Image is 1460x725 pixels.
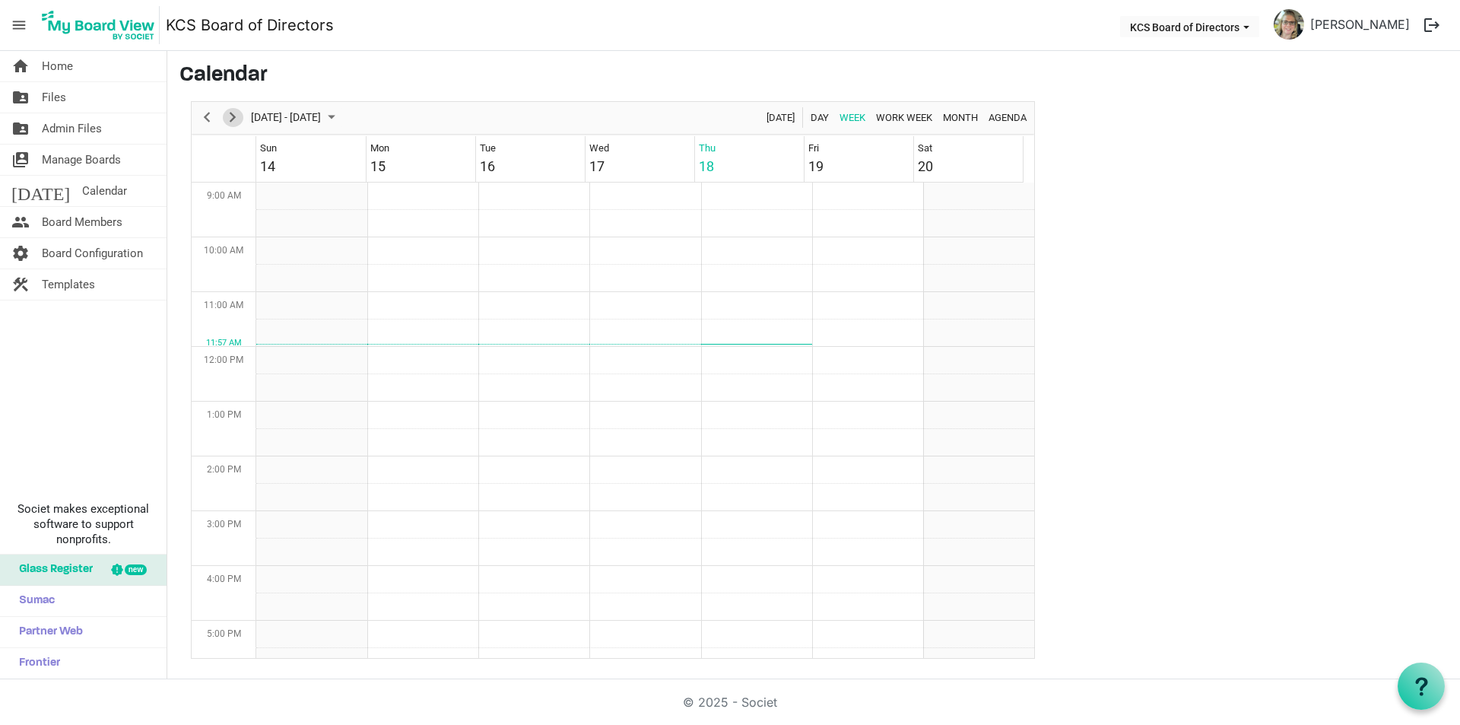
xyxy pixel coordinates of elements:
span: folder_shared [11,113,30,144]
span: [DATE] [11,176,70,206]
span: Files [42,82,66,113]
button: Previous [197,108,217,127]
span: Home [42,51,73,81]
span: 9:00 AM [207,190,241,201]
span: settings [11,238,30,269]
span: Month [941,108,979,127]
span: Societ makes exceptional software to support nonprofits. [7,501,160,547]
span: 12:00 PM [204,355,243,365]
span: Admin Files [42,113,102,144]
span: Frontier [11,648,60,679]
span: Board Configuration [42,238,143,269]
button: Agenda [986,108,1030,127]
div: Sat [918,141,932,156]
div: previous period [194,102,220,134]
span: [DATE] - [DATE] [249,108,322,127]
div: 19 [808,156,824,176]
span: menu [5,11,33,40]
div: Week of September 18, 2025 [191,101,1035,659]
span: home [11,51,30,81]
button: Month [941,108,981,127]
img: Hh7k5mmDIpqOGLPaJpI44K6sLj7PEd2haQyQ_kEn3Nv_4lU3kCoxkUlArsVuURaGZOBNaMZtGBN_Ck85F7L1bw_thumb.png [1274,9,1304,40]
span: Day [809,108,830,127]
a: KCS Board of Directors [166,10,334,40]
a: © 2025 - Societ [683,695,777,710]
div: 18 [699,156,714,176]
div: 11:57 AM [192,337,256,350]
div: 14 [260,156,275,176]
div: Wed [589,141,609,156]
div: 16 [480,156,495,176]
button: KCS Board of Directors dropdownbutton [1120,16,1259,37]
span: 2:00 PM [207,464,241,475]
div: 20 [918,156,933,176]
span: construction [11,269,30,300]
div: Thu [699,141,716,156]
span: switch_account [11,145,30,175]
span: Board Members [42,207,122,237]
span: Work Week [874,108,934,127]
span: 1:00 PM [207,409,241,420]
div: Fri [808,141,819,156]
button: Day [808,108,832,127]
button: logout [1416,9,1448,41]
span: folder_shared [11,82,30,113]
span: 10:00 AM [204,245,243,256]
span: Agenda [987,108,1028,127]
div: Tue [480,141,496,156]
span: 5:00 PM [207,628,241,639]
button: Next [223,108,243,127]
div: Mon [370,141,389,156]
span: 3:00 PM [207,519,241,529]
span: Calendar [82,176,127,206]
div: 15 [370,156,386,176]
span: 4:00 PM [207,574,241,584]
span: people [11,207,30,237]
span: Templates [42,269,95,300]
div: next period [220,102,246,134]
button: Today [764,108,798,127]
img: My Board View Logo [37,6,160,44]
button: Work Week [874,108,935,127]
span: Partner Web [11,617,83,647]
a: My Board View Logo [37,6,166,44]
button: Week [837,108,868,127]
span: Manage Boards [42,145,121,175]
span: Week [838,108,867,127]
button: September 2025 [249,108,342,127]
div: September 14 - 20, 2025 [246,102,344,134]
span: Glass Register [11,555,93,585]
span: Sumac [11,586,55,616]
h3: Calendar [179,63,1448,89]
div: Sun [260,141,277,156]
span: 11:00 AM [204,300,243,310]
a: [PERSON_NAME] [1304,9,1416,40]
span: [DATE] [765,108,796,127]
div: new [125,564,147,575]
div: 17 [589,156,605,176]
